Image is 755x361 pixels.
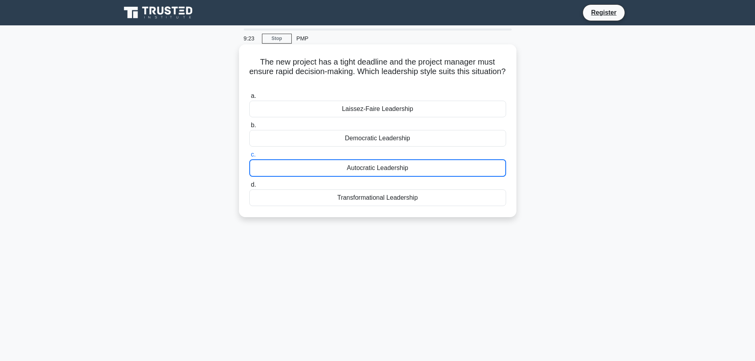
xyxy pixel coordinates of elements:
div: Transformational Leadership [249,189,506,206]
span: a. [251,92,256,99]
a: Stop [262,34,292,44]
div: PMP [292,31,401,46]
div: 9:23 [239,31,262,46]
a: Register [586,8,621,17]
h5: The new project has a tight deadline and the project manager must ensure rapid decision-making. W... [248,57,507,86]
span: d. [251,181,256,188]
div: Democratic Leadership [249,130,506,147]
div: Laissez-Faire Leadership [249,101,506,117]
span: c. [251,151,256,158]
div: Autocratic Leadership [249,159,506,177]
span: b. [251,122,256,128]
